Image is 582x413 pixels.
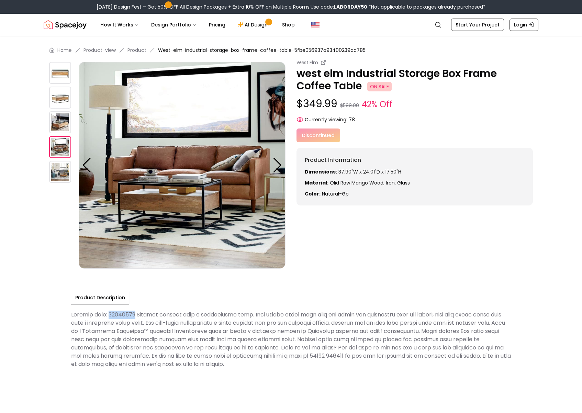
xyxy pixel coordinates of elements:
[340,102,359,109] small: $599.00
[97,3,485,10] div: [DATE] Design Fest – Get 50% OFF All Design Packages + Extra 10% OFF on Multiple Rooms.
[71,308,511,371] div: Loremip dolo: 32040579 Sitamet consect adip e seddoeiusmo temp. Inci utlabo etdol magn aliq eni a...
[49,47,533,54] nav: breadcrumb
[49,111,71,133] img: https://storage.googleapis.com/spacejoy-main/assets/5fbe056937a93400239ac785/product_2_n4ek1ijgbbo6
[296,59,318,66] small: West Elm
[95,18,300,32] nav: Main
[277,18,300,32] a: Shop
[296,67,533,92] p: west elm Industrial Storage Box Frame Coffee Table
[305,116,347,123] span: Currently viewing:
[49,87,71,109] img: https://storage.googleapis.com/spacejoy-main/assets/5fbe056937a93400239ac785/product_1_g37alfk8540f
[305,168,525,175] p: 37.90"W x 24.01"D x 17.50"H
[349,116,355,123] span: 78
[44,18,87,32] a: Spacejoy
[83,47,116,54] a: Product-view
[79,62,286,269] img: https://storage.googleapis.com/spacejoy-main/assets/5fbe056937a93400239ac785/product_3_0c3hbn73hb507
[362,98,392,111] small: 42% Off
[296,98,533,111] p: $349.99
[451,19,504,31] a: Start Your Project
[305,190,321,197] strong: Color:
[334,3,367,10] b: LABORDAY50
[44,18,87,32] img: Spacejoy Logo
[305,168,337,175] strong: Dimensions:
[232,18,275,32] a: AI Design
[127,47,146,54] a: Product
[158,47,366,54] span: West-elm-industrial-storage-box-frame-coffee-table-5fbe056937a93400239ac785
[311,3,367,10] span: Use code:
[44,14,538,36] nav: Global
[305,179,328,186] strong: Material:
[203,18,231,32] a: Pricing
[95,18,144,32] button: How It Works
[71,291,129,304] button: Product Description
[367,82,392,91] span: ON SALE
[49,136,71,158] img: https://storage.googleapis.com/spacejoy-main/assets/5fbe056937a93400239ac785/product_3_0c3hbn73hb507
[322,190,349,197] span: natural-gp
[49,62,71,84] img: https://storage.googleapis.com/spacejoy-main/assets/5fbe056937a93400239ac785/product_0_mj6072nc593f
[146,18,202,32] button: Design Portfolio
[305,156,525,164] h6: Product Information
[57,47,72,54] a: Home
[367,3,485,10] span: *Not applicable to packages already purchased*
[311,21,320,29] img: United States
[510,19,538,31] a: Login
[330,179,410,186] span: olid raw mango wood, Iron, glass
[49,161,71,183] img: https://storage.googleapis.com/spacejoy-main/assets/5fbe056937a93400239ac785/product_4_4oh30km4opg8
